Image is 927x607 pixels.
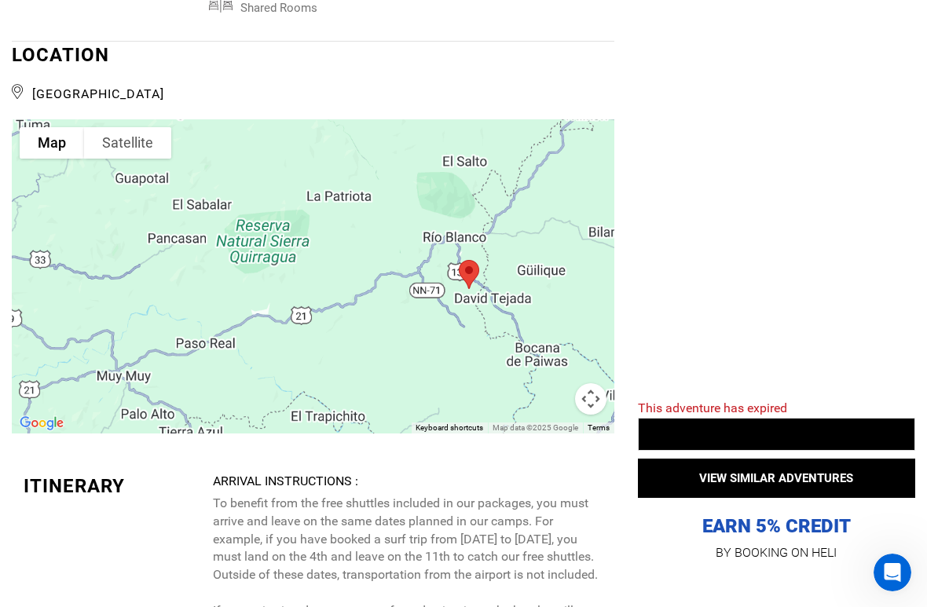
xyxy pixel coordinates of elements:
p: BY BOOKING ON HELI [638,542,915,564]
button: Show satellite imagery [84,127,171,159]
button: Home [246,6,276,36]
div: Close [276,6,304,35]
a: Terms (opens in new tab) [588,423,610,432]
iframe: Intercom live chat [874,554,911,591]
button: Show street map [20,127,84,159]
div: Arrival Instructions : [213,473,603,491]
button: Keyboard shortcuts [416,422,483,433]
button: go back [10,6,40,36]
b: There are absolutely no mark-ups when you book with [PERSON_NAME]. [25,147,235,190]
div: Welcome to Heli! 👋 We are a marketplace for adventures all over the world. What type of adventure... [25,100,245,238]
button: Map camera controls [575,383,606,415]
button: Fish [140,389,185,421]
span: [GEOGRAPHIC_DATA] [12,80,614,104]
div: Carl says… [13,90,302,282]
div: [PERSON_NAME] • Just now [25,250,156,260]
img: Profile image for Carl [45,9,70,34]
h1: [PERSON_NAME] [76,8,178,20]
button: VIEW SIMILAR ADVENTURES [638,459,915,498]
span: This adventure has expired [638,400,787,415]
button: Safari [90,429,145,460]
button: Ski [38,389,79,421]
a: Open this area in Google Maps (opens a new window) [16,413,68,433]
button: Bike [152,429,200,460]
div: Welcome to Heli! 👋We are a marketplace for adventures all over the world.There are absolutely no ... [13,90,258,247]
button: Custom Trip [205,429,294,460]
p: The team can also help [76,20,196,35]
button: Something Else [185,468,294,499]
button: Surf [193,389,239,421]
div: LOCATION [12,42,614,104]
div: Itinerary [24,473,201,499]
span: Map data ©2025 Google [493,423,578,432]
button: Kite [86,389,131,421]
button: Dive [245,389,294,421]
img: Google [16,413,68,433]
